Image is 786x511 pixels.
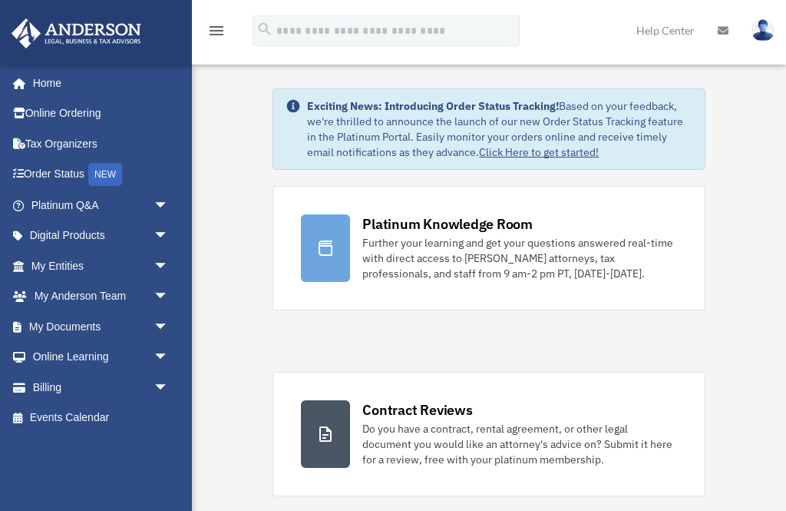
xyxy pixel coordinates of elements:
[256,21,273,38] i: search
[154,221,184,252] span: arrow_drop_down
[11,403,192,433] a: Events Calendar
[11,98,192,129] a: Online Ordering
[362,235,676,281] div: Further your learning and get your questions answered real-time with direct access to [PERSON_NAM...
[154,281,184,313] span: arrow_drop_down
[207,27,226,40] a: menu
[11,281,192,312] a: My Anderson Teamarrow_drop_down
[207,22,226,40] i: menu
[11,251,192,281] a: My Entitiesarrow_drop_down
[362,214,533,234] div: Platinum Knowledge Room
[11,68,184,98] a: Home
[307,98,692,160] div: Based on your feedback, we're thrilled to announce the launch of our new Order Status Tracking fe...
[11,221,192,251] a: Digital Productsarrow_drop_down
[11,372,192,403] a: Billingarrow_drop_down
[362,400,472,420] div: Contract Reviews
[362,421,676,467] div: Do you have a contract, rental agreement, or other legal document you would like an attorney's ad...
[11,342,192,373] a: Online Learningarrow_drop_down
[479,145,599,159] a: Click Here to get started!
[154,190,184,221] span: arrow_drop_down
[751,19,774,41] img: User Pic
[11,311,192,342] a: My Documentsarrow_drop_down
[154,251,184,282] span: arrow_drop_down
[272,186,705,310] a: Platinum Knowledge Room Further your learning and get your questions answered real-time with dire...
[154,372,184,403] span: arrow_drop_down
[11,128,192,159] a: Tax Organizers
[272,372,705,496] a: Contract Reviews Do you have a contract, rental agreement, or other legal document you would like...
[11,159,192,191] a: Order StatusNEW
[11,190,192,221] a: Platinum Q&Aarrow_drop_down
[307,99,559,113] strong: Exciting News: Introducing Order Status Tracking!
[7,18,146,48] img: Anderson Advisors Platinum Portal
[154,342,184,373] span: arrow_drop_down
[154,311,184,343] span: arrow_drop_down
[88,163,122,186] div: NEW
